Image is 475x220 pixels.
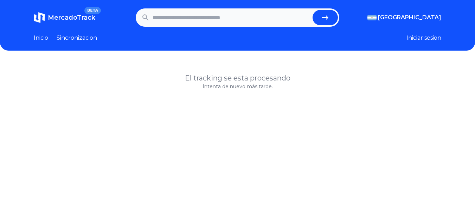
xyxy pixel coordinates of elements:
[34,12,45,23] img: MercadoTrack
[34,34,48,42] a: Inicio
[34,83,441,90] p: Intenta de nuevo más tarde.
[34,12,95,23] a: MercadoTrackBETA
[34,73,441,83] h1: El tracking se esta procesando
[48,14,95,21] span: MercadoTrack
[57,34,97,42] a: Sincronizacion
[84,7,101,14] span: BETA
[367,13,441,22] button: [GEOGRAPHIC_DATA]
[406,34,441,42] button: Iniciar sesion
[367,15,377,20] img: Argentina
[378,13,441,22] span: [GEOGRAPHIC_DATA]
